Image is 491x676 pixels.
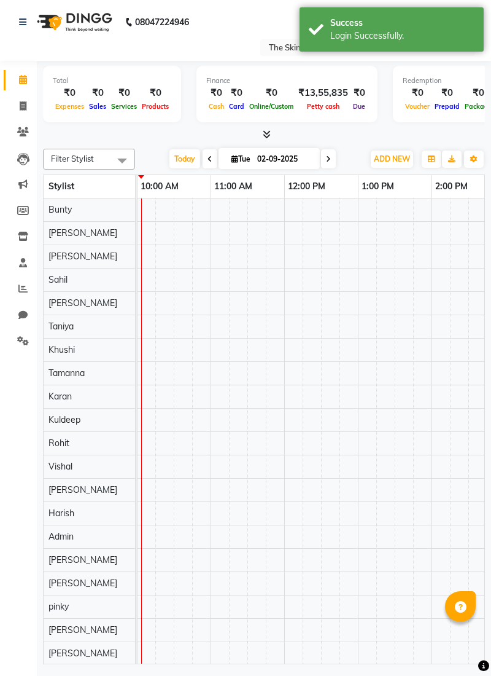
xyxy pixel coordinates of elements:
div: Login Successfully. [330,29,474,42]
a: 11:00 AM [211,178,255,195]
span: Products [139,102,171,111]
span: pinky [48,601,69,612]
span: Petty cash [304,102,342,111]
span: Filter Stylist [51,154,94,163]
span: Online/Custom [247,102,296,111]
a: 1:00 PM [358,178,397,195]
span: Admin [48,531,74,542]
div: ₹0 [432,86,462,100]
div: ₹0 [226,86,247,100]
span: Khushi [48,344,75,355]
div: ₹13,55,835 [296,86,350,100]
a: 10:00 AM [137,178,182,195]
span: Tue [228,154,253,163]
span: [PERSON_NAME] [48,554,117,565]
span: Harish [48,508,74,519]
div: ₹0 [53,86,87,100]
span: Expenses [53,102,87,111]
span: [PERSON_NAME] [48,624,117,635]
span: Prepaid [432,102,462,111]
div: ₹0 [139,86,171,100]
span: Rohit [48,438,69,449]
div: Success [330,17,474,29]
div: ₹0 [350,86,368,100]
div: ₹0 [109,86,139,100]
span: Cash [206,102,226,111]
span: ADD NEW [374,154,410,163]
span: [PERSON_NAME] [48,297,117,309]
div: ₹0 [206,86,226,100]
span: Tamanna [48,367,85,379]
span: [PERSON_NAME] [48,484,117,495]
div: ₹0 [247,86,296,100]
span: Sales [87,102,109,111]
span: Taniya [48,321,74,332]
img: logo [31,5,115,39]
span: [PERSON_NAME] [48,578,117,589]
span: Card [226,102,247,111]
span: Today [169,149,200,168]
span: Stylist [48,181,74,192]
span: Sahil [48,274,68,285]
span: Kuldeep [48,414,80,425]
div: ₹0 [403,86,432,100]
span: Due [350,102,368,111]
b: 08047224946 [135,5,189,39]
span: Karan [48,391,72,402]
span: Services [109,102,139,111]
span: [PERSON_NAME] [48,227,117,238]
input: 2025-09-02 [253,150,315,168]
a: 2:00 PM [432,178,471,195]
span: [PERSON_NAME] [48,251,117,262]
button: ADD NEW [371,151,413,168]
a: 12:00 PM [285,178,328,195]
span: [PERSON_NAME] [48,648,117,659]
span: Bunty [48,204,72,215]
span: Vishal [48,461,72,472]
div: Total [53,76,171,86]
div: ₹0 [87,86,109,100]
div: Finance [206,76,368,86]
span: Voucher [403,102,432,111]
